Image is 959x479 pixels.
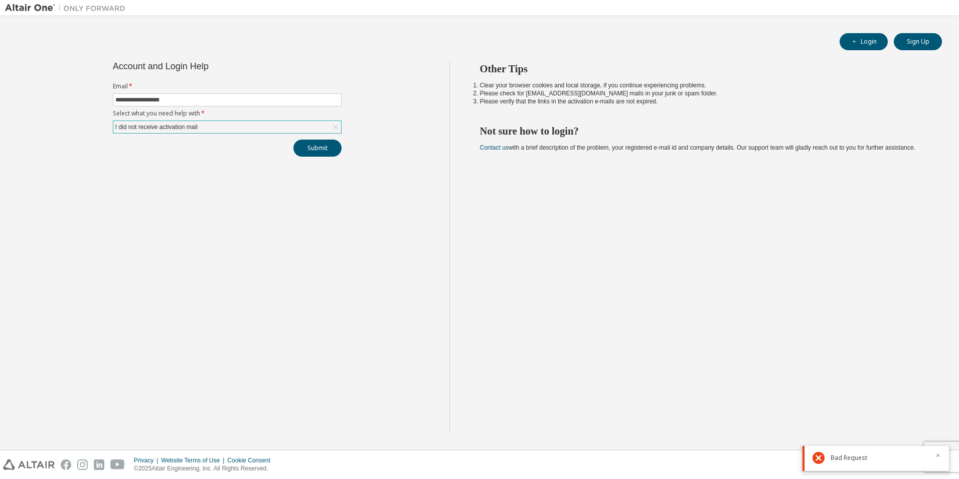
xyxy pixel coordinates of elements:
[134,456,161,464] div: Privacy
[480,81,924,89] li: Clear your browser cookies and local storage, if you continue experiencing problems.
[114,122,199,133] div: I did not receive activation mail
[61,459,71,470] img: facebook.svg
[3,459,55,470] img: altair_logo.svg
[480,144,915,151] span: with a brief description of the problem, your registered e-mail id and company details. Our suppo...
[480,125,924,138] h2: Not sure how to login?
[77,459,88,470] img: instagram.svg
[113,82,342,90] label: Email
[94,459,104,470] img: linkedin.svg
[831,454,867,462] span: Bad Request
[113,121,341,133] div: I did not receive activation mail
[480,89,924,97] li: Please check for [EMAIL_ADDRESS][DOMAIN_NAME] mails in your junk or spam folder.
[110,459,125,470] img: youtube.svg
[113,62,296,70] div: Account and Login Help
[161,456,227,464] div: Website Terms of Use
[480,62,924,75] h2: Other Tips
[480,97,924,105] li: Please verify that the links in the activation e-mails are not expired.
[480,144,509,151] a: Contact us
[840,33,888,50] button: Login
[113,109,342,117] label: Select what you need help with
[227,456,276,464] div: Cookie Consent
[5,3,130,13] img: Altair One
[293,140,342,157] button: Submit
[894,33,942,50] button: Sign Up
[134,464,276,473] p: © 2025 Altair Engineering, Inc. All Rights Reserved.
